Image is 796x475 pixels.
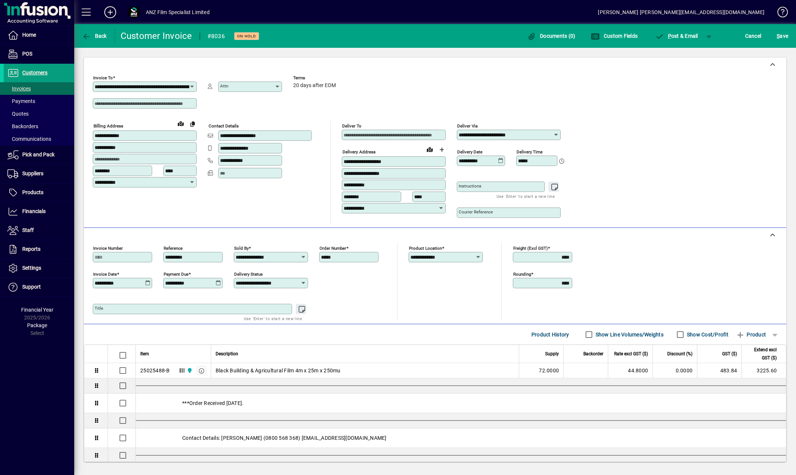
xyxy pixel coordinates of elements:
[22,265,41,271] span: Settings
[4,82,74,95] a: Invoices
[93,246,123,251] mat-label: Invoice number
[741,363,786,378] td: 3225.60
[22,284,41,290] span: Support
[140,350,149,358] span: Item
[237,34,256,39] span: On hold
[525,29,577,43] button: Documents (0)
[591,33,638,39] span: Custom Fields
[775,29,790,43] button: Save
[164,272,189,277] mat-label: Payment due
[7,123,38,129] span: Backorders
[80,29,109,43] button: Back
[320,246,346,251] mat-label: Order number
[743,29,763,43] button: Cancel
[531,329,569,341] span: Product History
[4,107,74,120] a: Quotes
[459,209,493,215] mat-label: Courier Reference
[220,83,228,89] mat-label: Attn
[745,30,761,42] span: Cancel
[98,6,122,19] button: Add
[777,30,788,42] span: ave
[4,26,74,44] a: Home
[22,70,48,76] span: Customers
[7,136,51,142] span: Communications
[121,30,192,42] div: Customer Invoice
[22,51,32,57] span: POS
[22,32,36,38] span: Home
[216,367,341,374] span: Black Building & Agricultural Film 4m x 25m x 250mu
[598,6,764,18] div: [PERSON_NAME] [PERSON_NAME][EMAIL_ADDRESS][DOMAIN_NAME]
[436,144,448,156] button: Choose address
[459,183,481,189] mat-label: Instructions
[545,350,559,358] span: Supply
[746,346,777,362] span: Extend excl GST ($)
[136,393,786,413] div: ***Order Received [DATE].
[4,183,74,202] a: Products
[216,350,238,358] span: Description
[539,367,559,374] span: 72.0000
[187,118,199,130] button: Copy to Delivery address
[4,146,74,164] a: Pick and Pack
[185,366,193,375] span: AKL Warehouse
[732,328,770,341] button: Product
[22,189,43,195] span: Products
[457,149,482,155] mat-label: Delivery date
[4,95,74,107] a: Payments
[655,33,698,39] span: ost & Email
[517,149,543,155] mat-label: Delivery time
[82,33,107,39] span: Back
[7,111,29,117] span: Quotes
[27,322,47,328] span: Package
[772,1,787,26] a: Knowledge Base
[697,363,741,378] td: 483.84
[21,307,53,313] span: Financial Year
[4,45,74,63] a: POS
[164,246,183,251] mat-label: Reference
[234,246,249,251] mat-label: Sold by
[4,133,74,145] a: Communications
[146,6,210,18] div: ANZ Film Specialist Limited
[583,350,603,358] span: Backorder
[7,86,31,92] span: Invoices
[722,350,737,358] span: GST ($)
[140,367,170,374] div: 25025488-B
[22,208,46,214] span: Financials
[424,143,436,155] a: View on map
[528,328,572,341] button: Product History
[293,83,336,89] span: 20 days after EOM
[409,246,442,251] mat-label: Product location
[4,278,74,296] a: Support
[122,6,146,19] button: Profile
[527,33,576,39] span: Documents (0)
[457,123,478,129] mat-label: Deliver via
[497,192,555,200] mat-hint: Use 'Enter' to start a new line
[652,363,697,378] td: 0.0000
[513,246,548,251] mat-label: Freight (excl GST)
[175,117,187,129] a: View on map
[22,152,55,157] span: Pick and Pack
[74,29,115,43] app-page-header-button: Back
[589,29,639,43] button: Custom Fields
[4,165,74,183] a: Suppliers
[685,331,728,338] label: Show Cost/Profit
[4,202,74,221] a: Financials
[93,272,117,277] mat-label: Invoice date
[244,314,302,323] mat-hint: Use 'Enter' to start a new line
[736,329,766,341] span: Product
[234,272,263,277] mat-label: Delivery status
[614,350,648,358] span: Rate excl GST ($)
[342,123,361,129] mat-label: Deliver To
[293,76,338,80] span: Terms
[136,428,786,448] div: Contact Details: [PERSON_NAME] (0800 568 368) [EMAIL_ADDRESS][DOMAIN_NAME]
[7,98,35,104] span: Payments
[22,227,34,233] span: Staff
[4,221,74,240] a: Staff
[4,120,74,133] a: Backorders
[668,33,671,39] span: P
[93,75,113,80] mat-label: Invoice To
[22,246,40,252] span: Reports
[4,240,74,259] a: Reports
[651,29,702,43] button: Post & Email
[667,350,692,358] span: Discount (%)
[777,33,780,39] span: S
